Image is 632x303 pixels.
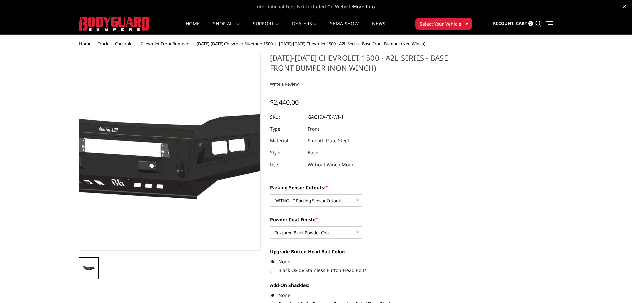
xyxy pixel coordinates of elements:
a: Truck [98,41,108,46]
dt: Type: [270,123,303,135]
dd: Without Winch Mount [308,159,356,170]
dd: Smooth Plate Steel [308,135,349,147]
a: 2019-2021 Chevrolet 1500 - A2L Series - Base Front Bumper (Non Winch) [79,53,261,251]
label: Black Oxide Stainless Button-Head Bolts [270,267,452,274]
a: News [372,21,385,34]
label: Upgrade Button Head Bolt Color:: [270,248,452,255]
dd: GAC19A-TE-WI-1 [308,111,344,123]
dt: Use: [270,159,303,170]
span: $2,440.00 [270,98,299,106]
a: Account [493,15,514,33]
span: Cart [516,20,527,26]
a: SEMA Show [330,21,359,34]
a: Chevrolet [115,41,134,46]
a: Cart 0 [516,15,533,33]
label: Parking Sensor Cutouts: [270,184,452,191]
dd: Front [308,123,319,135]
a: Chevrolet Front Bumpers [141,41,190,46]
dt: SKU: [270,111,303,123]
label: None [270,292,452,299]
a: [DATE]-[DATE] Chevrolet Silverado 1500 [197,41,273,46]
dt: Style: [270,147,303,159]
span: [DATE]-[DATE] Chevrolet 1500 - A2L Series - Base Front Bumper (Non Winch) [279,41,425,46]
a: Write a Review [270,81,299,87]
a: Dealers [292,21,317,34]
h1: [DATE]-[DATE] Chevrolet 1500 - A2L Series - Base Front Bumper (Non Winch) [270,53,452,77]
label: Powder Coat Finish: [270,216,452,223]
label: Add-On Shackles: [270,282,452,288]
img: 2019-2021 Chevrolet 1500 - A2L Series - Base Front Bumper (Non Winch) [81,264,97,272]
a: Home [79,41,91,46]
dd: Base [308,147,318,159]
button: Select Your Vehicle [415,18,472,30]
span: Account [493,20,514,26]
iframe: Chat Widget [599,271,632,303]
span: ▾ [466,20,468,27]
dt: Material: [270,135,303,147]
a: shop all [213,21,240,34]
a: More Info [353,3,375,10]
span: Select Your Vehicle [420,20,461,27]
label: None [270,258,452,265]
img: BODYGUARD BUMPERS [79,17,150,31]
a: Support [253,21,279,34]
a: Home [186,21,200,34]
span: 0 [528,21,533,26]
